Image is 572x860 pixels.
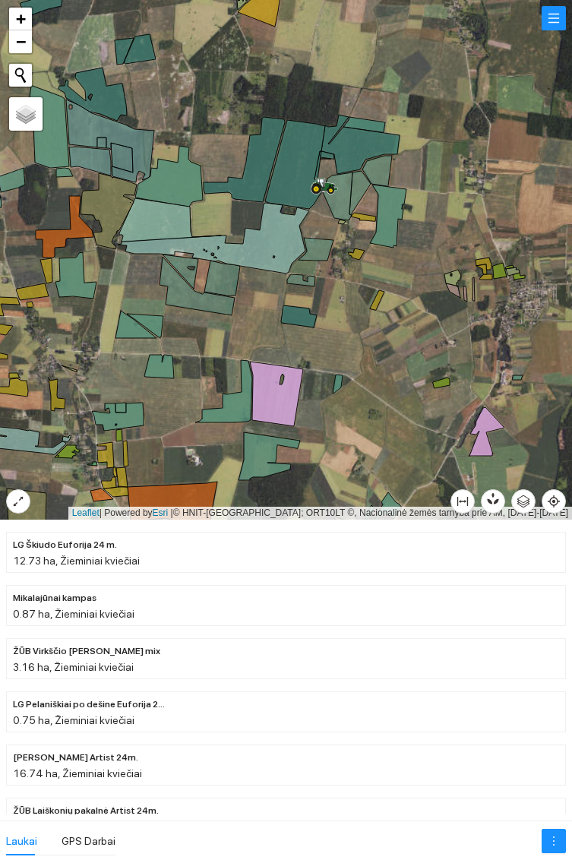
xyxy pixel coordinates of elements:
[6,489,30,514] button: expand-alt
[13,751,138,765] span: ŽŪB Kriščiūno Artist 24m.
[9,64,32,87] button: Initiate a new search
[542,489,566,514] button: aim
[13,714,134,726] span: 0.75 ha, Žieminiai kviečiai
[72,507,100,518] a: Leaflet
[450,489,475,514] button: column-width
[13,804,159,818] span: ŽŪB Laiškonių pakalnė Artist 24m.
[542,829,566,853] button: more
[171,507,173,518] span: |
[13,538,117,552] span: LG Škiudo Euforija 24 m.
[542,495,565,507] span: aim
[16,32,26,51] span: −
[6,833,37,849] div: Laukai
[9,97,43,131] a: Layers
[13,555,140,567] span: 12.73 ha, Žieminiai kviečiai
[13,644,160,659] span: ŽŪB Virkščio Veselkiškiai mix
[7,495,30,507] span: expand-alt
[9,30,32,53] a: Zoom out
[542,835,565,847] span: more
[13,591,96,605] span: Mikalajūnai kampas
[9,8,32,30] a: Zoom in
[451,495,474,507] span: column-width
[13,697,165,712] span: LG Pelaniškiai po dešine Euforija 24m.
[153,507,169,518] a: Esri
[13,767,142,779] span: 16.74 ha, Žieminiai kviečiai
[68,507,572,520] div: | Powered by © HNIT-[GEOGRAPHIC_DATA]; ORT10LT ©, Nacionalinė žemės tarnyba prie AM, [DATE]-[DATE]
[16,9,26,28] span: +
[62,833,115,849] div: GPS Darbai
[13,661,134,673] span: 3.16 ha, Žieminiai kviečiai
[13,608,134,620] span: 0.87 ha, Žieminiai kviečiai
[542,6,566,30] button: menu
